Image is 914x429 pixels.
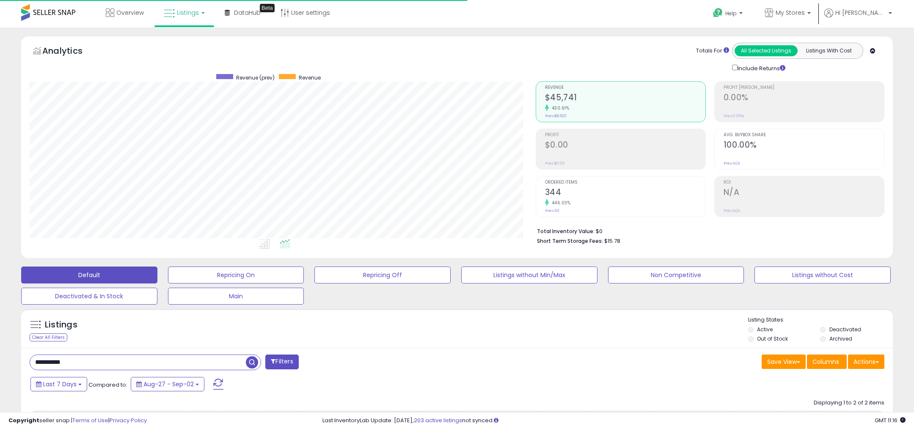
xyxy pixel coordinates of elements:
small: Prev: $0.00 [545,161,565,166]
a: Terms of Use [72,416,108,424]
small: Prev: $8,620 [545,113,567,118]
h5: Analytics [42,45,99,59]
button: All Selected Listings [735,45,798,56]
span: Compared to: [88,381,127,389]
span: Profit [545,133,705,137]
small: Prev: 0.00% [724,113,744,118]
h2: 344 [545,187,705,199]
button: Listings without Min/Max [461,267,597,283]
small: 446.03% [549,200,571,206]
button: Non Competitive [608,267,744,283]
h2: $0.00 [545,140,705,151]
strong: Copyright [8,416,39,424]
span: Overview [116,8,144,17]
span: Revenue [299,74,321,81]
button: Repricing On [168,267,304,283]
small: Prev: 63 [545,208,559,213]
button: Aug-27 - Sep-02 [131,377,204,391]
b: Total Inventory Value: [537,228,595,235]
span: Help [725,10,737,17]
i: Get Help [713,8,723,18]
p: Listing States: [748,316,893,324]
label: Deactivated [829,326,861,333]
h2: 100.00% [724,140,884,151]
span: $15.78 [604,237,620,245]
button: Columns [807,355,847,369]
span: Revenue (prev) [236,74,275,81]
button: Main [168,288,304,305]
h2: 0.00% [724,93,884,104]
a: 203 active listings [414,416,462,424]
span: Last 7 Days [43,380,77,388]
span: DataHub [234,8,261,17]
div: Totals For [696,47,729,55]
div: Last InventoryLab Update: [DATE], not synced. [322,417,906,425]
span: Columns [812,357,839,366]
button: Actions [848,355,884,369]
span: ROI [724,180,884,185]
button: Listings With Cost [797,45,860,56]
span: Profit [PERSON_NAME] [724,85,884,90]
a: Privacy Policy [110,416,147,424]
b: Short Term Storage Fees: [537,237,603,245]
button: Deactivated & In Stock [21,288,157,305]
span: Listings [177,8,199,17]
small: Prev: N/A [724,208,740,213]
h5: Listings [45,319,77,331]
small: 430.61% [549,105,570,111]
h2: N/A [724,187,884,199]
span: Ordered Items [545,180,705,185]
div: seller snap | | [8,417,147,425]
label: Out of Stock [757,335,788,342]
span: Revenue [545,85,705,90]
button: Last 7 Days [30,377,87,391]
div: Include Returns [726,63,796,73]
span: Hi [PERSON_NAME] [835,8,886,17]
button: Repricing Off [314,267,451,283]
span: Aug-27 - Sep-02 [143,380,194,388]
label: Archived [829,335,852,342]
a: Help [706,1,751,27]
span: 2025-09-11 11:16 GMT [875,416,906,424]
button: Save View [762,355,806,369]
button: Filters [265,355,298,369]
small: Prev: N/A [724,161,740,166]
button: Default [21,267,157,283]
span: My Stores [776,8,805,17]
div: Displaying 1 to 2 of 2 items [814,399,884,407]
button: Listings without Cost [754,267,891,283]
div: Clear All Filters [30,333,67,341]
li: $0 [537,225,878,236]
div: Tooltip anchor [260,4,275,12]
label: Active [757,326,773,333]
span: Avg. Buybox Share [724,133,884,137]
h2: $45,741 [545,93,705,104]
a: Hi [PERSON_NAME] [824,8,892,27]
